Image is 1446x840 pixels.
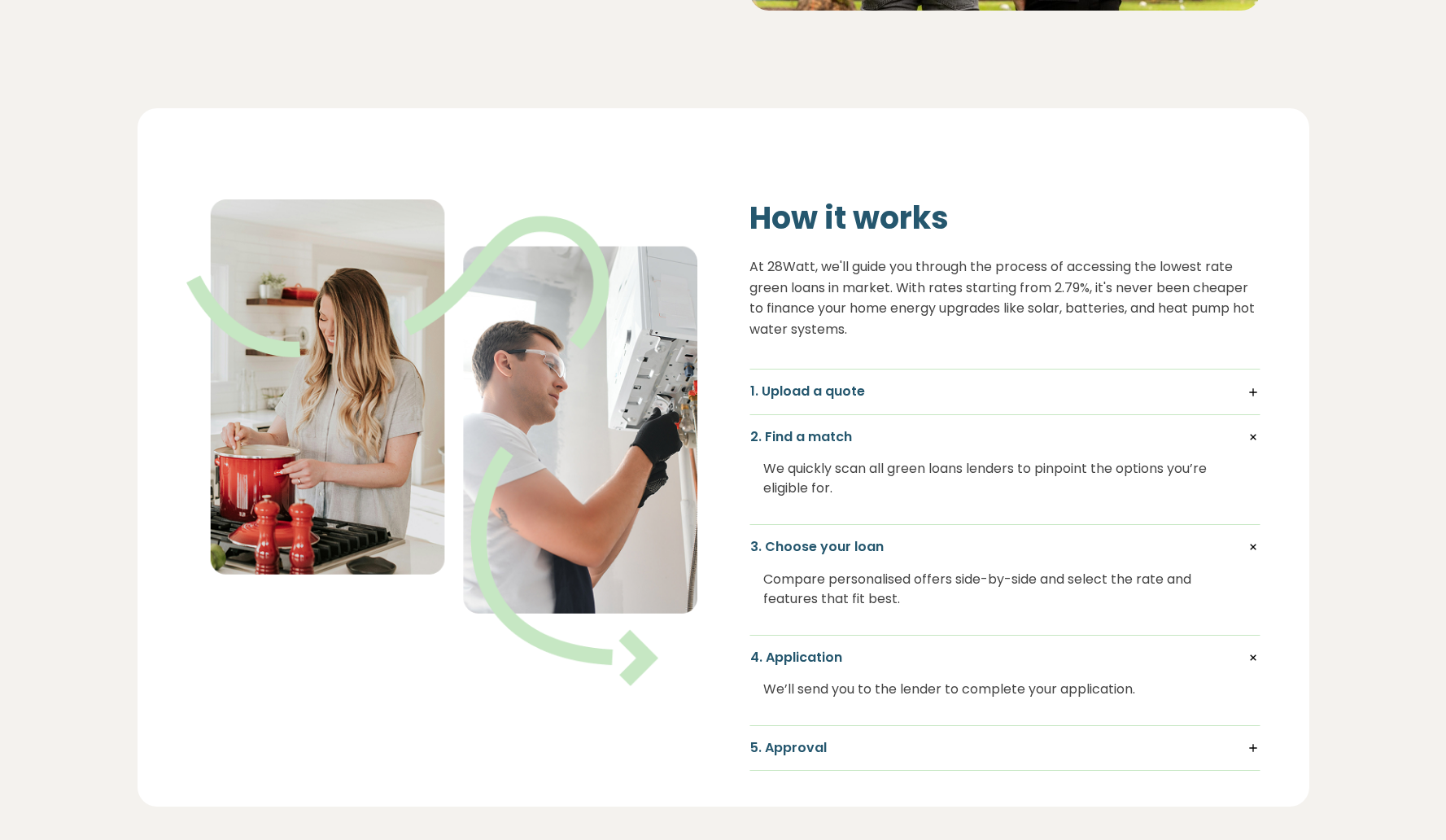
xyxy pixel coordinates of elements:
[186,199,697,685] img: Illustration showing finance steps
[750,649,1260,667] h5: 4. Application
[750,739,1260,757] h5: 5. Approval
[749,199,1260,237] h2: How it works
[750,538,1260,556] h5: 3. Choose your loan
[763,667,1247,712] div: We’ll send you to the lender to complete your application.
[750,383,1260,400] h5: 1. Upload a quote
[763,446,1247,511] div: We quickly scan all green loans lenders to pinpoint the options you’re eligible for.
[749,256,1260,339] p: At 28Watt, we'll guide you through the process of accessing the lowest rate green loans in market...
[750,428,1260,446] h5: 2. Find a match
[763,557,1247,622] div: Compare personalised offers side-by-side and select the rate and features that fit best.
